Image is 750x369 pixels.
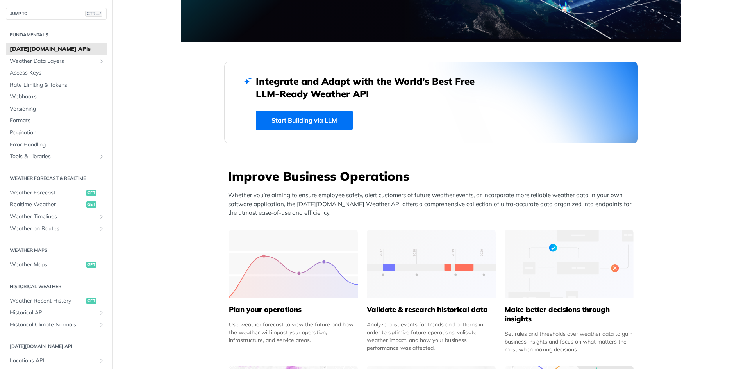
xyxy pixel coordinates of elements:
[10,81,105,89] span: Rate Limiting & Tokens
[6,139,107,151] a: Error Handling
[10,129,105,137] span: Pagination
[6,247,107,254] h2: Weather Maps
[98,226,105,232] button: Show subpages for Weather on Routes
[86,298,96,304] span: get
[10,261,84,269] span: Weather Maps
[6,31,107,38] h2: Fundamentals
[6,127,107,139] a: Pagination
[6,187,107,199] a: Weather Forecastget
[10,201,84,209] span: Realtime Weather
[505,230,634,298] img: a22d113-group-496-32x.svg
[228,168,638,185] h3: Improve Business Operations
[6,319,107,331] a: Historical Climate NormalsShow subpages for Historical Climate Normals
[10,45,105,53] span: [DATE][DOMAIN_NAME] APIs
[256,75,486,100] h2: Integrate and Adapt with the World’s Best Free LLM-Ready Weather API
[6,355,107,367] a: Locations APIShow subpages for Locations API
[10,189,84,197] span: Weather Forecast
[98,358,105,364] button: Show subpages for Locations API
[10,141,105,149] span: Error Handling
[6,211,107,223] a: Weather TimelinesShow subpages for Weather Timelines
[6,67,107,79] a: Access Keys
[229,321,358,344] div: Use weather forecast to view the future and how the weather will impact your operation, infrastru...
[10,117,105,125] span: Formats
[85,11,102,17] span: CTRL-/
[10,297,84,305] span: Weather Recent History
[10,213,96,221] span: Weather Timelines
[98,310,105,316] button: Show subpages for Historical API
[6,199,107,210] a: Realtime Weatherget
[505,330,634,353] div: Set rules and thresholds over weather data to gain business insights and focus on what matters th...
[10,357,96,365] span: Locations API
[6,223,107,235] a: Weather on RoutesShow subpages for Weather on Routes
[10,105,105,113] span: Versioning
[6,295,107,307] a: Weather Recent Historyget
[6,307,107,319] a: Historical APIShow subpages for Historical API
[98,214,105,220] button: Show subpages for Weather Timelines
[229,230,358,298] img: 39565e8-group-4962x.svg
[10,309,96,317] span: Historical API
[6,175,107,182] h2: Weather Forecast & realtime
[98,153,105,160] button: Show subpages for Tools & Libraries
[505,305,634,324] h5: Make better decisions through insights
[228,191,638,217] p: Whether you’re aiming to ensure employee safety, alert customers of future weather events, or inc...
[6,43,107,55] a: [DATE][DOMAIN_NAME] APIs
[86,201,96,208] span: get
[6,103,107,115] a: Versioning
[367,230,496,298] img: 13d7ca0-group-496-2.svg
[367,305,496,314] h5: Validate & research historical data
[10,57,96,65] span: Weather Data Layers
[6,283,107,290] h2: Historical Weather
[10,93,105,101] span: Webhooks
[98,322,105,328] button: Show subpages for Historical Climate Normals
[6,79,107,91] a: Rate Limiting & Tokens
[6,91,107,103] a: Webhooks
[6,343,107,350] h2: [DATE][DOMAIN_NAME] API
[10,153,96,160] span: Tools & Libraries
[229,305,358,314] h5: Plan your operations
[6,55,107,67] a: Weather Data LayersShow subpages for Weather Data Layers
[6,259,107,271] a: Weather Mapsget
[6,115,107,127] a: Formats
[10,225,96,233] span: Weather on Routes
[367,321,496,352] div: Analyze past events for trends and patterns in order to optimize future operations, validate weat...
[6,8,107,20] button: JUMP TOCTRL-/
[98,58,105,64] button: Show subpages for Weather Data Layers
[256,111,353,130] a: Start Building via LLM
[86,262,96,268] span: get
[10,69,105,77] span: Access Keys
[10,321,96,329] span: Historical Climate Normals
[86,190,96,196] span: get
[6,151,107,162] a: Tools & LibrariesShow subpages for Tools & Libraries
